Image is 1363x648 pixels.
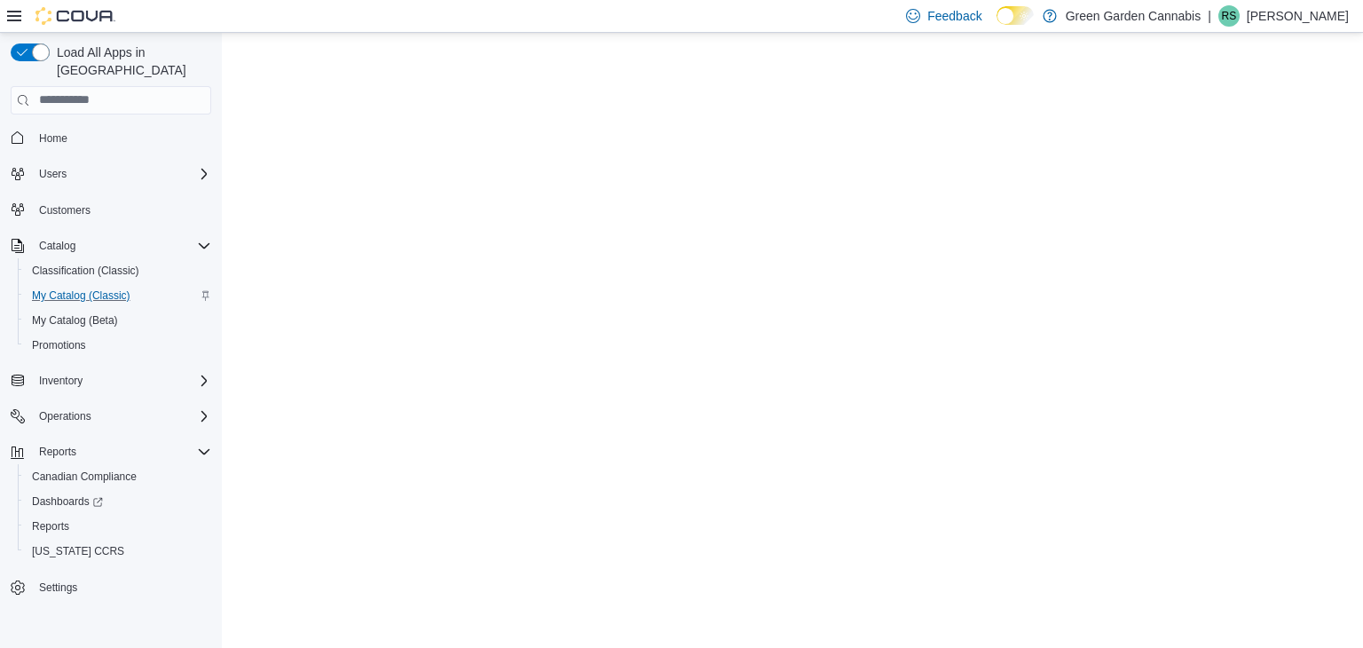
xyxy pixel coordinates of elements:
a: Settings [32,577,84,598]
a: Classification (Classic) [25,260,146,281]
span: RS [1222,5,1237,27]
a: Promotions [25,335,93,356]
p: [PERSON_NAME] [1247,5,1349,27]
button: Operations [32,406,98,427]
button: Classification (Classic) [18,258,218,283]
a: Dashboards [18,489,218,514]
span: Home [39,131,67,146]
div: Rick Singh [1218,5,1240,27]
span: Promotions [32,338,86,352]
span: My Catalog (Beta) [32,313,118,328]
a: [US_STATE] CCRS [25,541,131,562]
span: Customers [39,203,91,217]
span: Customers [32,199,211,221]
button: Catalog [32,235,83,257]
span: Washington CCRS [25,541,211,562]
p: Green Garden Cannabis [1066,5,1201,27]
span: Feedback [927,7,981,25]
p: | [1208,5,1211,27]
button: Reports [4,439,218,464]
button: Inventory [32,370,90,391]
span: Classification (Classic) [25,260,211,281]
span: Reports [32,441,211,462]
span: Dark Mode [997,25,997,26]
span: Dashboards [25,491,211,512]
span: Reports [39,445,76,459]
button: Catalog [4,233,218,258]
a: Home [32,128,75,149]
span: Settings [32,576,211,598]
button: Home [4,125,218,151]
span: Promotions [25,335,211,356]
span: Users [32,163,211,185]
a: Customers [32,200,98,221]
span: [US_STATE] CCRS [32,544,124,558]
button: My Catalog (Classic) [18,283,218,308]
button: Inventory [4,368,218,393]
span: Inventory [39,374,83,388]
span: Reports [25,516,211,537]
button: Settings [4,574,218,600]
a: Reports [25,516,76,537]
span: Canadian Compliance [25,466,211,487]
span: Catalog [39,239,75,253]
span: Settings [39,581,77,595]
span: Users [39,167,67,181]
nav: Complex example [11,118,211,647]
button: My Catalog (Beta) [18,308,218,333]
button: Users [32,163,74,185]
span: My Catalog (Beta) [25,310,211,331]
button: Operations [4,404,218,429]
button: Reports [18,514,218,539]
span: Canadian Compliance [32,470,137,484]
span: Operations [32,406,211,427]
a: Canadian Compliance [25,466,144,487]
span: Catalog [32,235,211,257]
span: Reports [32,519,69,533]
button: [US_STATE] CCRS [18,539,218,564]
input: Dark Mode [997,6,1034,25]
button: Canadian Compliance [18,464,218,489]
a: My Catalog (Classic) [25,285,138,306]
span: Dashboards [32,494,103,509]
button: Users [4,162,218,186]
a: My Catalog (Beta) [25,310,125,331]
span: My Catalog (Classic) [25,285,211,306]
span: Home [32,127,211,149]
button: Reports [32,441,83,462]
span: Inventory [32,370,211,391]
button: Promotions [18,333,218,358]
button: Customers [4,197,218,223]
span: Load All Apps in [GEOGRAPHIC_DATA] [50,43,211,79]
span: Classification (Classic) [32,264,139,278]
span: Operations [39,409,91,423]
span: My Catalog (Classic) [32,288,130,303]
img: Cova [35,7,115,25]
a: Dashboards [25,491,110,512]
